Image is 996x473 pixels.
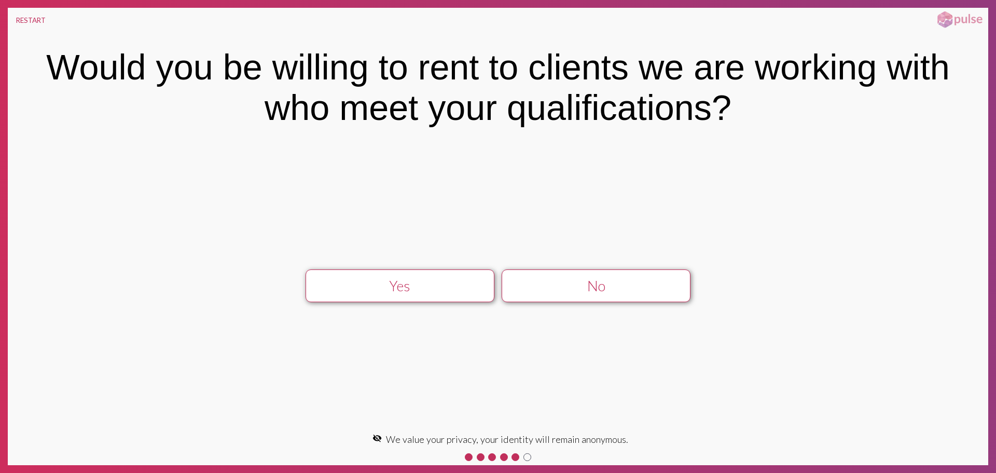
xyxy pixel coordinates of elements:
[306,269,494,302] button: Yes
[372,434,382,443] mat-icon: visibility_off
[315,277,485,294] div: Yes
[511,277,681,294] div: No
[934,10,986,29] img: pulsehorizontalsmall.png
[386,434,628,445] span: We value your privacy, your identity will remain anonymous.
[22,47,974,128] div: Would you be willing to rent to clients we are working with who meet your qualifications?
[8,8,54,33] button: RESTART
[502,269,690,302] button: No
